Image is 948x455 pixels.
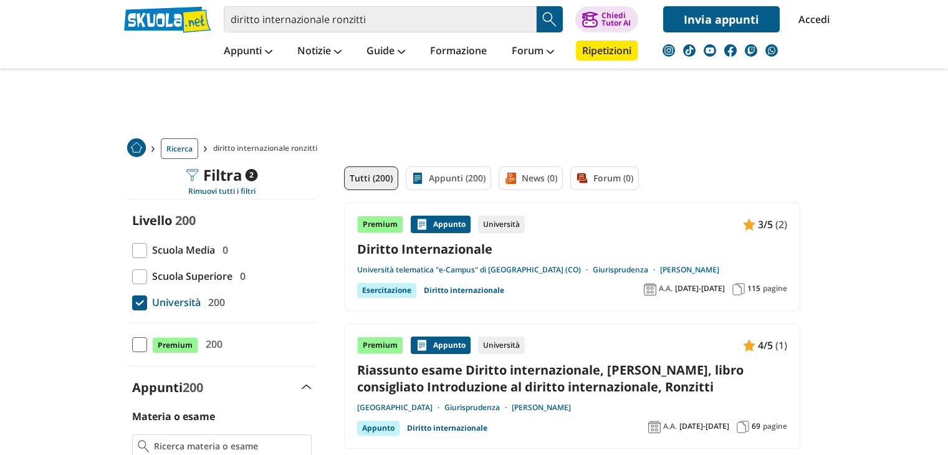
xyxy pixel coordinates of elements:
span: 200 [203,294,225,310]
img: Home [127,138,146,157]
a: Diritto internazionale [407,421,487,436]
a: [PERSON_NAME] [660,265,719,275]
img: Appunti contenuto [416,218,428,231]
img: youtube [704,44,716,57]
span: 200 [175,212,196,229]
img: Appunti contenuto [743,218,755,231]
div: Rimuovi tutti i filtri [127,186,317,196]
img: Anno accademico [648,421,661,433]
div: Università [478,337,525,354]
button: Search Button [537,6,563,32]
a: Formazione [427,41,490,63]
a: Home [127,138,146,159]
span: 0 [235,268,246,284]
img: facebook [724,44,737,57]
input: Cerca appunti, riassunti o versioni [224,6,537,32]
div: Esercitazione [357,283,416,298]
span: Premium [152,337,198,353]
img: Ricerca materia o esame [138,440,150,453]
span: (1) [775,337,787,353]
button: ChiediTutor AI [575,6,638,32]
img: Apri e chiudi sezione [302,385,312,390]
label: Materia o esame [132,410,215,423]
a: Accedi [798,6,825,32]
span: pagine [763,421,787,431]
span: 3/5 [758,216,773,232]
span: 115 [747,284,760,294]
span: Scuola Superiore [147,268,232,284]
span: 200 [183,379,203,396]
div: Chiedi Tutor AI [601,12,631,27]
a: Riassunto esame Diritto internazionale, [PERSON_NAME], libro consigliato Introduzione al diritto ... [357,362,787,395]
span: [DATE]-[DATE] [679,421,729,431]
a: Tutti (200) [344,166,398,190]
a: Notizie [294,41,345,63]
img: Appunti contenuto [416,339,428,352]
a: Diritto Internazionale [357,241,787,257]
a: Ripetizioni [576,41,638,60]
a: [GEOGRAPHIC_DATA] [357,403,444,413]
a: Appunti [221,41,275,63]
span: 69 [752,421,760,431]
a: [PERSON_NAME] [512,403,571,413]
span: Università [147,294,201,310]
span: 200 [201,336,223,352]
div: Appunto [411,216,471,233]
img: Cerca appunti, riassunti o versioni [540,10,559,29]
a: Diritto internazionale [424,283,504,298]
label: Livello [132,212,172,229]
div: Appunto [411,337,471,354]
a: Ricerca [161,138,198,159]
a: Università telematica "e-Campus" di [GEOGRAPHIC_DATA] (CO) [357,265,593,275]
img: Filtra filtri mobile [186,169,198,181]
div: Filtra [186,166,257,184]
span: 4/5 [758,337,773,353]
div: Appunto [357,421,400,436]
img: tiktok [683,44,696,57]
img: Appunti filtro contenuto [411,172,424,184]
a: Forum [509,41,557,63]
span: 2 [245,169,257,181]
span: (2) [775,216,787,232]
span: pagine [763,284,787,294]
label: Appunti [132,379,203,396]
a: Invia appunti [663,6,780,32]
a: Guide [363,41,408,63]
img: Pagine [732,283,745,295]
img: twitch [745,44,757,57]
span: diritto internazionale ronzitti [213,138,322,159]
span: Scuola Media [147,242,215,258]
img: WhatsApp [765,44,778,57]
a: Giurisprudenza [444,403,512,413]
img: Anno accademico [644,283,656,295]
div: Premium [357,216,403,233]
div: Premium [357,337,403,354]
span: 0 [218,242,228,258]
img: instagram [663,44,675,57]
span: A.A. [663,421,677,431]
input: Ricerca materia o esame [154,440,305,453]
div: Università [478,216,525,233]
a: Appunti (200) [406,166,491,190]
span: [DATE]-[DATE] [675,284,725,294]
span: A.A. [659,284,673,294]
img: Pagine [737,421,749,433]
a: Giurisprudenza [593,265,660,275]
img: Appunti contenuto [743,339,755,352]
